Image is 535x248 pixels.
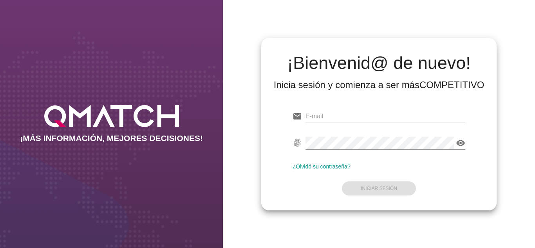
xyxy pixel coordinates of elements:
a: ¿Olvidó su contraseña? [293,163,351,170]
div: Inicia sesión y comienza a ser más [274,79,484,91]
strong: COMPETITIVO [419,80,484,90]
i: visibility [456,138,465,148]
input: E-mail [305,110,466,123]
h2: ¡Bienvenid@ de nuevo! [274,54,484,72]
h2: ¡MÁS INFORMACIÓN, MEJORES DECISIONES! [20,134,203,143]
i: fingerprint [293,138,302,148]
i: email [293,112,302,121]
